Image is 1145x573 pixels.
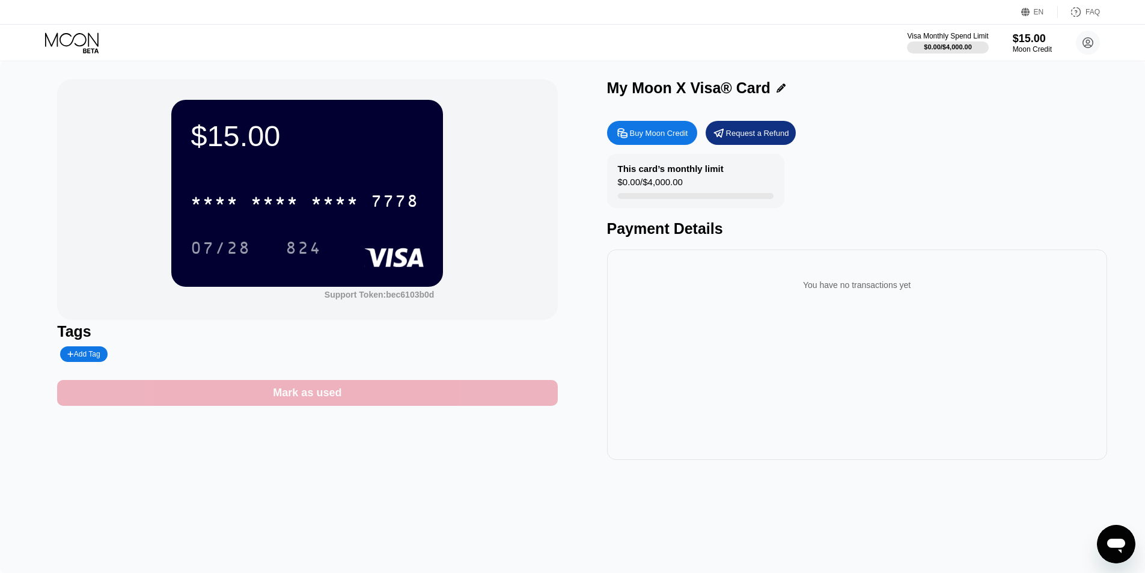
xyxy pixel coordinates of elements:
div: Support Token:bec6103b0d [325,290,435,299]
div: You have no transactions yet [617,268,1098,302]
div: 7778 [371,193,419,212]
div: Visa Monthly Spend Limit$0.00/$4,000.00 [907,32,988,54]
div: Add Tag [60,346,107,362]
div: This card’s monthly limit [618,164,724,174]
div: Request a Refund [726,128,789,138]
div: $15.00 [1013,32,1052,45]
div: Visa Monthly Spend Limit [907,32,988,40]
div: Moon Credit [1013,45,1052,54]
div: 824 [276,233,331,263]
div: FAQ [1058,6,1100,18]
div: $15.00 [191,119,424,153]
div: Add Tag [67,350,100,358]
div: $0.00 / $4,000.00 [924,43,972,51]
div: My Moon X Visa® Card [607,79,771,97]
div: Buy Moon Credit [630,128,688,138]
div: Support Token: bec6103b0d [325,290,435,299]
iframe: Bouton de lancement de la fenêtre de messagerie [1097,525,1135,563]
div: FAQ [1085,8,1100,16]
div: $15.00Moon Credit [1013,32,1052,54]
div: $0.00 / $4,000.00 [618,177,683,193]
div: Mark as used [57,380,557,406]
div: Payment Details [607,220,1107,237]
div: EN [1021,6,1058,18]
div: 824 [285,240,322,259]
div: Mark as used [273,386,341,400]
div: 07/28 [191,240,251,259]
div: Request a Refund [706,121,796,145]
div: EN [1034,8,1044,16]
div: 07/28 [182,233,260,263]
div: Buy Moon Credit [607,121,697,145]
div: Tags [57,323,557,340]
